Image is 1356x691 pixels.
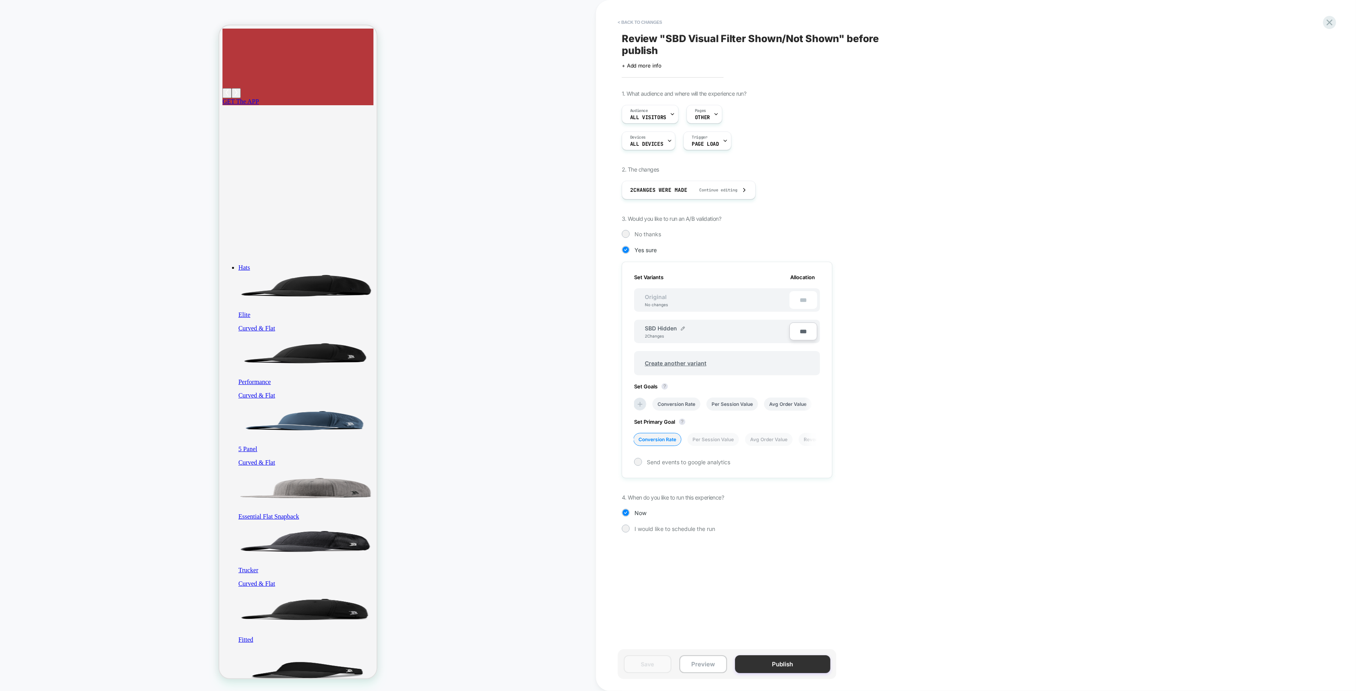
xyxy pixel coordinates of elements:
[652,398,700,411] li: Conversion Rate
[662,383,668,390] button: ?
[19,313,154,374] a: Black Curved Performance HatPerformanceCurved & Flat
[19,286,154,293] p: Elite
[745,433,793,446] li: Avg Order Value
[647,459,730,465] span: Send events to google analytics
[622,215,721,222] span: 3. Would you like to run an A/B validation?
[12,63,21,73] button: Next slide
[695,115,710,120] span: OTHER
[19,555,154,562] p: Curved & Flat
[735,655,830,673] button: Publish
[19,380,154,412] img: Orion Curved 5 Panel Rope Hat
[3,225,154,232] a: Go to homepage
[19,420,154,427] p: 5 Panel
[695,108,706,114] span: Pages
[634,525,715,532] span: I would like to schedule the run
[634,510,646,516] span: Now
[19,246,154,278] img: Black Curved Elite Hat
[633,433,681,446] li: Conversion Rate
[706,398,758,411] li: Per Session Value
[692,141,719,147] span: Page Load
[630,187,687,193] span: 2 Changes were made
[630,135,646,140] span: Devices
[19,501,154,562] a: Charcoal Curved Trucker HatTruckerCurved & Flat
[19,488,154,495] p: Essential Flat Snapback
[19,568,154,603] img: Navy Blue Curved Fitted Hat
[19,313,154,345] img: Black Curved Performance Hat
[764,398,812,411] li: Avg Order Value
[19,299,154,307] p: Curved & Flat
[679,655,727,673] button: Preview
[19,239,31,245] a: Hats
[19,501,154,533] img: Charcoal Curved Trucker Hat
[622,90,746,97] span: 1. What audience and where will the experience run?
[3,63,12,73] button: Previous slide
[19,380,154,441] a: Orion Curved 5 Panel Rope Hat5 PanelCurved & Flat
[622,62,662,69] span: + Add more info
[637,293,675,300] span: Original
[19,541,154,548] p: Trucker
[19,246,154,307] a: Black Curved Elite HatEliteCurved & Flat
[645,334,669,338] div: 2 Changes
[630,141,663,147] span: ALL DEVICES
[614,16,666,29] button: < Back to changes
[681,326,685,330] img: edit
[630,108,648,114] span: Audience
[19,568,154,618] a: Navy Blue Curved Fitted HatFitted
[637,354,714,373] span: Create another variant
[19,611,154,618] p: Fitted
[3,73,40,79] a: GET The APP
[637,302,676,307] div: No changes
[19,367,154,374] p: Curved & Flat
[630,115,666,120] span: All Visitors
[634,419,689,425] span: Set Primary Goal
[799,433,829,446] li: Revenue
[19,353,154,360] p: Performance
[622,166,659,173] span: 2. The changes
[634,231,661,237] span: No thanks
[679,419,685,425] button: ?
[634,247,657,253] span: Yes sure
[19,447,154,479] img: Heather Gray Classic Snapback
[634,274,663,280] span: Set Variants
[645,325,677,332] span: SBD Hidden
[691,187,737,193] span: Continue editing
[634,383,672,390] span: Set Goals
[687,433,739,446] li: Per Session Value
[622,494,724,501] span: 4. When do you like to run this experience?
[19,624,154,679] a: DualActive™ Visor
[19,434,154,441] p: Curved & Flat
[790,274,815,280] span: Allocation
[692,135,707,140] span: Trigger
[624,655,671,673] button: Save
[622,33,912,56] span: Review " SBD Visual Filter Shown/Not Shown " before publish
[19,447,154,494] a: Heather Gray Classic SnapbackEssential Flat Snapback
